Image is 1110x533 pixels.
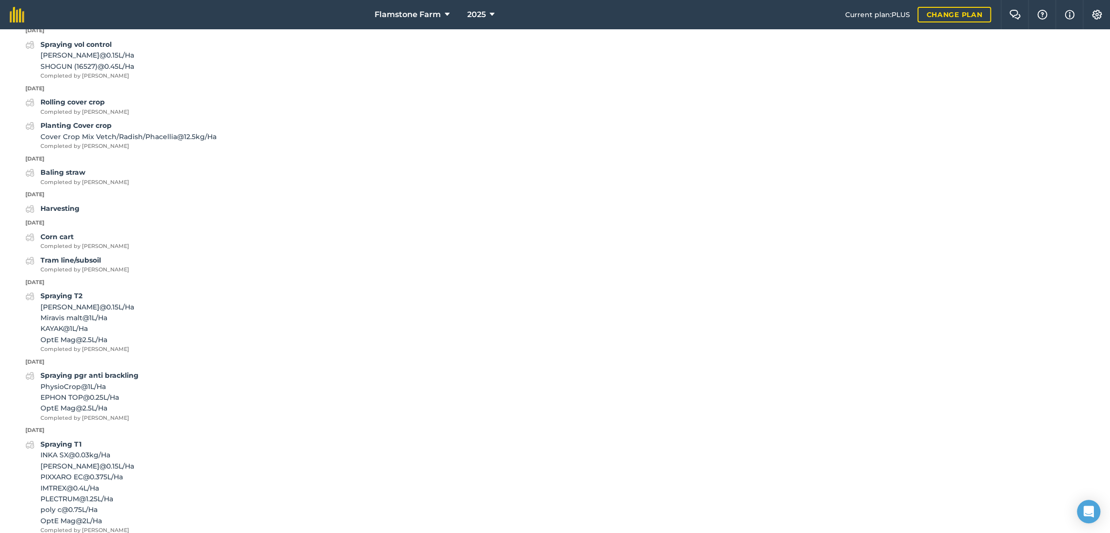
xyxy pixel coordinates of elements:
[40,142,217,151] span: Completed by [PERSON_NAME]
[25,439,35,451] img: svg+xml;base64,PD94bWwgdmVyc2lvbj0iMS4wIiBlbmNvZGluZz0idXRmLTgiPz4KPCEtLSBHZW5lcmF0b3I6IEFkb2JlIE...
[25,167,35,179] img: svg+xml;base64,PD94bWwgdmVyc2lvbj0iMS4wIiBlbmNvZGluZz0idXRmLTgiPz4KPCEtLSBHZW5lcmF0b3I6IEFkb2JlIE...
[40,504,134,515] span: poly c @ 0.75 L / Ha
[40,266,129,274] span: Completed by [PERSON_NAME]
[40,381,139,392] span: PhysioCrop @ 1 L / Ha
[16,155,1094,164] p: [DATE]
[25,120,217,150] a: Planting Cover cropCover Crop Mix Vetch/Radish/Phacellia@12.5kg/HaCompleted by [PERSON_NAME]
[40,242,129,251] span: Completed by [PERSON_NAME]
[1077,500,1100,523] div: Open Intercom Messenger
[16,26,1094,35] p: [DATE]
[40,232,74,241] strong: Corn cart
[25,167,129,186] a: Baling strawCompleted by [PERSON_NAME]
[16,190,1094,199] p: [DATE]
[25,231,35,243] img: svg+xml;base64,PD94bWwgdmVyc2lvbj0iMS4wIiBlbmNvZGluZz0idXRmLTgiPz4KPCEtLSBHZW5lcmF0b3I6IEFkb2JlIE...
[25,97,129,116] a: Rolling cover cropCompleted by [PERSON_NAME]
[25,290,35,302] img: svg+xml;base64,PD94bWwgdmVyc2lvbj0iMS4wIiBlbmNvZGluZz0idXRmLTgiPz4KPCEtLSBHZW5lcmF0b3I6IEFkb2JlIE...
[16,426,1094,435] p: [DATE]
[1036,10,1048,20] img: A question mark icon
[40,204,79,213] strong: Harvesting
[375,9,441,20] span: Flamstone Farm
[40,461,134,471] span: [PERSON_NAME] @ 0.15 L / Ha
[25,97,35,108] img: svg+xml;base64,PD94bWwgdmVyc2lvbj0iMS4wIiBlbmNvZGluZz0idXRmLTgiPz4KPCEtLSBHZW5lcmF0b3I6IEFkb2JlIE...
[25,203,79,215] a: Harvesting
[40,121,112,130] strong: Planting Cover crop
[25,39,134,81] a: Spraying vol control[PERSON_NAME]@0.15L/HaSHOGUN (16527)@0.45L/HaCompleted by [PERSON_NAME]
[40,483,134,493] span: IMTREX @ 0.4 L / Ha
[40,371,139,380] strong: Spraying pgr anti brackling
[16,219,1094,227] p: [DATE]
[25,370,139,422] a: Spraying pgr anti bracklingPhysioCrop@1L/HaEPHON TOP@0.25L/HaOptE Mag@2.5L/HaCompleted by [PERSON...
[16,84,1094,93] p: [DATE]
[40,302,134,312] span: [PERSON_NAME] @ 0.15 L / Ha
[1009,10,1021,20] img: Two speech bubbles overlapping with the left bubble in the forefront
[40,440,81,449] strong: Spraying T1
[25,290,134,354] a: Spraying T2[PERSON_NAME]@0.15L/HaMiravis malt@1L/HaKAYAK@1L/HaOptE Mag@2.5L/HaCompleted by [PERSO...
[40,323,134,334] span: KAYAK @ 1 L / Ha
[40,40,112,49] strong: Spraying vol control
[25,255,35,266] img: svg+xml;base64,PD94bWwgdmVyc2lvbj0iMS4wIiBlbmNvZGluZz0idXRmLTgiPz4KPCEtLSBHZW5lcmF0b3I6IEFkb2JlIE...
[40,98,105,106] strong: Rolling cover crop
[40,108,129,117] span: Completed by [PERSON_NAME]
[40,72,134,81] span: Completed by [PERSON_NAME]
[1091,10,1103,20] img: A cog icon
[40,493,134,504] span: PLECTRUM @ 1.25 L / Ha
[40,471,134,482] span: PIXXARO EC @ 0.375 L / Ha
[25,370,35,382] img: svg+xml;base64,PD94bWwgdmVyc2lvbj0iMS4wIiBlbmNvZGluZz0idXRmLTgiPz4KPCEtLSBHZW5lcmF0b3I6IEFkb2JlIE...
[40,334,134,345] span: OptE Mag @ 2.5 L / Ha
[25,39,35,51] img: svg+xml;base64,PD94bWwgdmVyc2lvbj0iMS4wIiBlbmNvZGluZz0idXRmLTgiPz4KPCEtLSBHZW5lcmF0b3I6IEFkb2JlIE...
[467,9,486,20] span: 2025
[40,61,134,72] span: SHOGUN (16527) @ 0.45 L / Ha
[25,255,129,274] a: Tram line/subsoilCompleted by [PERSON_NAME]
[40,168,85,177] strong: Baling straw
[40,178,129,187] span: Completed by [PERSON_NAME]
[40,403,139,413] span: OptE Mag @ 2.5 L / Ha
[917,7,991,22] a: Change plan
[16,278,1094,287] p: [DATE]
[25,231,129,251] a: Corn cartCompleted by [PERSON_NAME]
[16,358,1094,367] p: [DATE]
[40,50,134,61] span: [PERSON_NAME] @ 0.15 L / Ha
[845,9,910,20] span: Current plan : PLUS
[40,515,134,526] span: OptE Mag @ 2 L / Ha
[40,392,139,403] span: EPHON TOP @ 0.25 L / Ha
[40,414,139,423] span: Completed by [PERSON_NAME]
[40,131,217,142] span: Cover Crop Mix Vetch/Radish/Phacellia @ 12.5 kg / Ha
[1065,9,1074,20] img: svg+xml;base64,PHN2ZyB4bWxucz0iaHR0cDovL3d3dy53My5vcmcvMjAwMC9zdmciIHdpZHRoPSIxNyIgaGVpZ2h0PSIxNy...
[40,345,134,354] span: Completed by [PERSON_NAME]
[25,203,35,215] img: svg+xml;base64,PD94bWwgdmVyc2lvbj0iMS4wIiBlbmNvZGluZz0idXRmLTgiPz4KPCEtLSBHZW5lcmF0b3I6IEFkb2JlIE...
[25,120,35,132] img: svg+xml;base64,PD94bWwgdmVyc2lvbj0iMS4wIiBlbmNvZGluZz0idXRmLTgiPz4KPCEtLSBHZW5lcmF0b3I6IEFkb2JlIE...
[40,256,101,265] strong: Tram line/subsoil
[40,450,134,460] span: INKA SX @ 0.03 kg / Ha
[40,312,134,323] span: Miravis malt @ 1 L / Ha
[40,291,82,300] strong: Spraying T2
[10,7,24,22] img: fieldmargin Logo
